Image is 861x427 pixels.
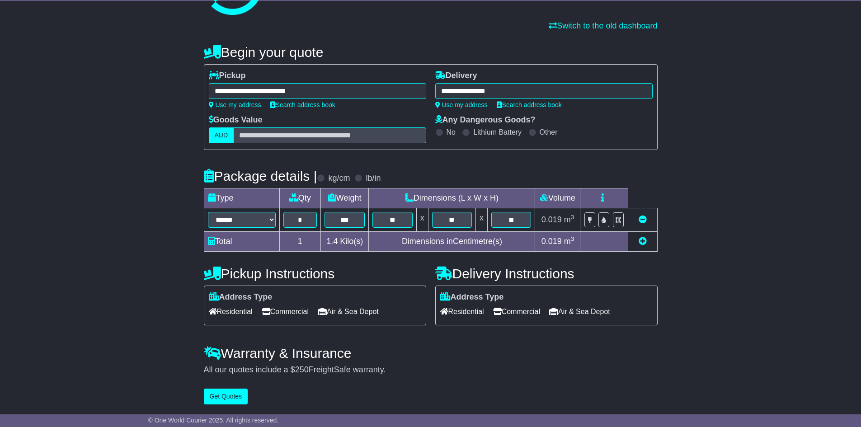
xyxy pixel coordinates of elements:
[435,266,658,281] h4: Delivery Instructions
[571,214,574,221] sup: 3
[204,169,317,183] h4: Package details |
[204,346,658,361] h4: Warranty & Insurance
[366,174,381,183] label: lb/in
[369,188,535,208] td: Dimensions (L x W x H)
[209,127,234,143] label: AUD
[209,292,273,302] label: Address Type
[447,128,456,136] label: No
[535,188,580,208] td: Volume
[270,101,335,108] a: Search address book
[148,417,279,424] span: © One World Courier 2025. All rights reserved.
[328,174,350,183] label: kg/cm
[204,389,248,404] button: Get Quotes
[440,292,504,302] label: Address Type
[204,232,279,252] td: Total
[209,71,246,81] label: Pickup
[209,115,263,125] label: Goods Value
[279,188,321,208] td: Qty
[435,101,488,108] a: Use my address
[209,305,253,319] span: Residential
[435,71,477,81] label: Delivery
[321,188,369,208] td: Weight
[476,208,488,232] td: x
[204,188,279,208] td: Type
[204,266,426,281] h4: Pickup Instructions
[326,237,338,246] span: 1.4
[416,208,428,232] td: x
[571,235,574,242] sup: 3
[493,305,540,319] span: Commercial
[204,45,658,60] h4: Begin your quote
[321,232,369,252] td: Kilo(s)
[318,305,379,319] span: Air & Sea Depot
[564,237,574,246] span: m
[295,365,309,374] span: 250
[639,237,647,246] a: Add new item
[541,237,562,246] span: 0.019
[209,101,261,108] a: Use my address
[564,215,574,224] span: m
[540,128,558,136] label: Other
[639,215,647,224] a: Remove this item
[440,305,484,319] span: Residential
[262,305,309,319] span: Commercial
[541,215,562,224] span: 0.019
[549,305,610,319] span: Air & Sea Depot
[549,21,657,30] a: Switch to the old dashboard
[204,365,658,375] div: All our quotes include a $ FreightSafe warranty.
[435,115,536,125] label: Any Dangerous Goods?
[497,101,562,108] a: Search address book
[369,232,535,252] td: Dimensions in Centimetre(s)
[473,128,522,136] label: Lithium Battery
[279,232,321,252] td: 1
